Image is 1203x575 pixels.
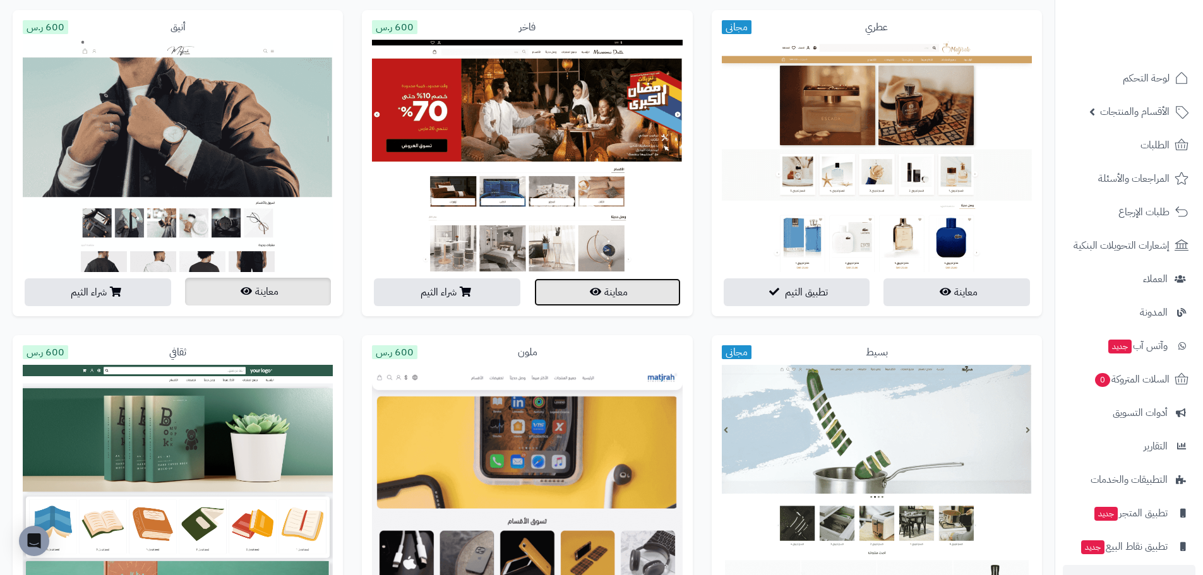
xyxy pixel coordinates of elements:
span: التقارير [1144,437,1168,455]
button: معاينة [534,278,681,306]
a: إشعارات التحويلات البنكية [1063,230,1195,261]
a: تطبيق المتجرجديد [1063,498,1195,528]
div: عطري [722,20,1032,35]
button: تطبيق الثيم [724,278,870,306]
a: المراجعات والأسئلة [1063,163,1195,194]
span: المراجعات والأسئلة [1098,170,1170,187]
span: جديد [1108,340,1132,353]
span: جديد [1094,507,1118,521]
span: 0 [1095,373,1110,387]
span: 600 ر.س [372,345,417,359]
div: فاخر [372,20,682,35]
span: 600 ر.س [23,20,68,34]
div: ملون [372,345,682,360]
div: Open Intercom Messenger [19,526,49,556]
a: المدونة [1063,297,1195,328]
a: العملاء [1063,264,1195,294]
span: المدونة [1140,304,1168,321]
span: تطبيق الثيم [785,285,828,300]
a: تطبيق نقاط البيعجديد [1063,531,1195,562]
div: أنيق [23,20,333,35]
span: الأقسام والمنتجات [1100,103,1170,121]
a: التقارير [1063,431,1195,461]
div: بسيط [722,345,1032,360]
span: الطلبات [1140,136,1170,154]
a: أدوات التسويق [1063,398,1195,428]
a: وآتس آبجديد [1063,331,1195,361]
span: التطبيقات والخدمات [1091,471,1168,489]
button: معاينة [883,278,1030,306]
span: مجاني [722,345,751,359]
span: السلات المتروكة [1094,370,1170,388]
button: شراء الثيم [25,278,171,306]
a: التطبيقات والخدمات [1063,465,1195,495]
span: جديد [1081,540,1104,554]
a: الطلبات [1063,130,1195,160]
button: معاينة [185,278,332,305]
span: 600 ر.س [23,345,68,359]
span: 600 ر.س [372,20,417,34]
div: ثقافي [23,345,333,360]
span: مجاني [722,20,751,34]
span: تطبيق نقاط البيع [1080,538,1168,555]
a: لوحة التحكم [1063,63,1195,93]
span: لوحة التحكم [1123,69,1170,87]
span: أدوات التسويق [1113,404,1168,422]
a: طلبات الإرجاع [1063,197,1195,227]
span: طلبات الإرجاع [1118,203,1170,221]
span: وآتس آب [1107,337,1168,355]
span: العملاء [1143,270,1168,288]
img: logo-2.png [1117,31,1191,57]
button: شراء الثيم [374,278,520,306]
a: السلات المتروكة0 [1063,364,1195,394]
span: تطبيق المتجر [1093,504,1168,522]
span: إشعارات التحويلات البنكية [1074,237,1170,254]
